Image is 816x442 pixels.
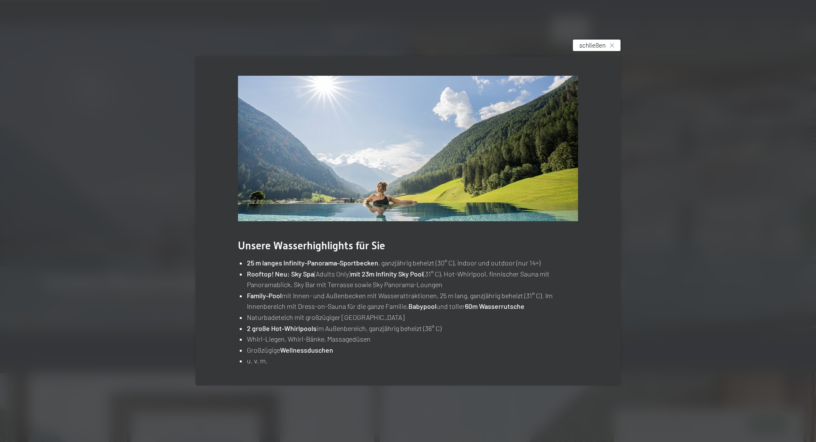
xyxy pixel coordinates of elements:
[408,302,436,310] strong: Babypool
[351,270,423,278] strong: mit 23m Infinity Sky Pool
[238,76,578,221] img: Wasserträume mit Panoramablick auf die Landschaft
[280,346,333,354] strong: Wellnessduschen
[465,302,524,310] strong: 60m Wasserrutsche
[247,270,314,278] strong: Rooftop! Neu: Sky Spa
[247,334,578,345] li: Whirl-Liegen, Whirl-Bänke, Massagedüsen
[247,291,282,299] strong: Family-Pool
[247,259,378,267] strong: 25 m langes Infinity-Panorama-Sportbecken
[247,323,578,334] li: im Außenbereich, ganzjährig beheizt (36° C)
[247,257,578,268] li: , ganzjährig beheizt (30° C), indoor und outdoor (nur 14+)
[247,312,578,323] li: Naturbadeteich mit großzügiger [GEOGRAPHIC_DATA]
[247,268,578,290] li: (Adults Only) (31° C), Hot-Whirlpool, finnischer Sauna mit Panoramablick, Sky Bar mit Terrasse so...
[238,240,385,252] span: Unsere Wasserhighlights für Sie
[247,345,578,356] li: Großzügige
[579,41,606,50] span: schließen
[247,290,578,312] li: mit Innen- und Außenbecken mit Wasserattraktionen, 25 m lang, ganzjährig beheizt (31° C). Im Inne...
[247,355,578,366] li: u. v. m.
[247,324,317,332] strong: 2 große Hot-Whirlpools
